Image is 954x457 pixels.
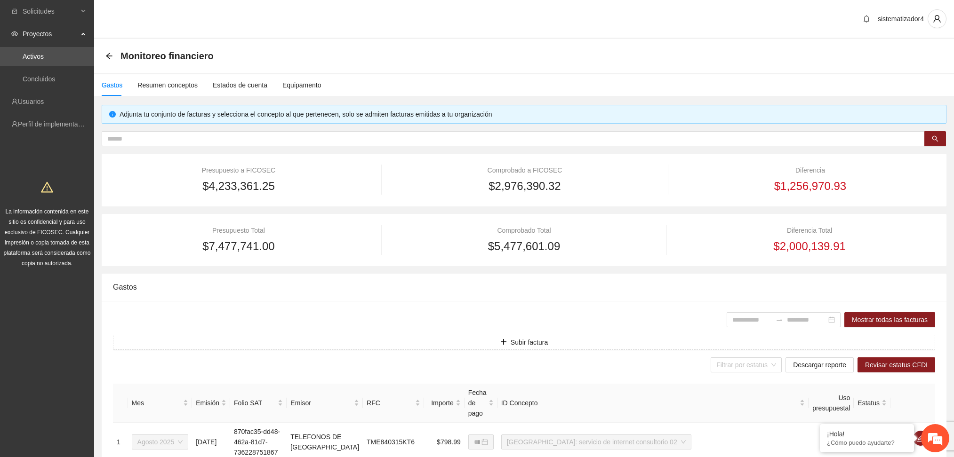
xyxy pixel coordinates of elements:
[18,98,44,105] a: Usuarios
[113,165,364,175] div: Presupuesto a FICOSEC
[913,431,928,446] button: edit
[11,31,18,37] span: eye
[500,339,507,346] span: plus
[793,360,846,370] span: Descargar reporte
[113,225,364,236] div: Presupuesto Total
[23,53,44,60] a: Activos
[202,237,274,255] span: $7,477,741.00
[105,52,113,60] span: arrow-left
[878,15,924,23] span: sistematizador4
[287,384,363,423] th: Emisor
[428,398,454,408] span: Importe
[230,384,287,423] th: Folio SAT
[113,335,935,350] button: plusSubir factura
[776,316,783,323] span: swap-right
[367,398,413,408] span: RFC
[928,9,946,28] button: user
[234,398,276,408] span: Folio SAT
[102,80,122,90] div: Gastos
[859,15,874,23] span: bell
[468,387,487,418] span: Fecha de pago
[120,109,939,119] div: Adjunta tu conjunto de facturas y selecciona el concepto al que pertenecen, solo se admiten factu...
[684,225,935,236] div: Diferencia Total
[23,2,78,21] span: Solicitudes
[786,357,854,372] button: Descargar reporte
[928,15,946,23] span: user
[105,52,113,60] div: Back
[511,337,548,347] span: Subir factura
[854,384,890,423] th: Estatus
[827,430,907,438] div: ¡Hola!
[132,398,182,408] span: Mes
[465,384,497,423] th: Fecha de pago
[774,177,846,195] span: $1,256,970.93
[914,434,928,442] span: edit
[18,120,91,128] a: Perfil de implementadora
[809,384,854,423] th: Uso presupuestal
[192,384,230,423] th: Emisión
[488,237,560,255] span: $5,477,601.09
[776,316,783,323] span: to
[489,177,561,195] span: $2,976,390.32
[865,360,928,370] span: Revisar estatus CFDI
[109,111,116,118] span: info-circle
[290,398,352,408] span: Emisor
[859,11,874,26] button: bell
[363,384,424,423] th: RFC
[399,165,651,175] div: Comprobado a FICOSEC
[120,48,214,63] span: Monitoreo financiero
[497,384,809,423] th: ID Concepto
[773,237,845,255] span: $2,000,139.91
[852,315,928,325] span: Mostrar todas las facturas
[137,435,183,449] span: Agosto 2025
[501,398,798,408] span: ID Concepto
[424,384,465,423] th: Importe
[23,24,78,43] span: Proyectos
[282,80,321,90] div: Equipamento
[11,8,18,15] span: inbox
[858,357,935,372] button: Revisar estatus CFDI
[41,181,53,193] span: warning
[685,165,935,175] div: Diferencia
[858,398,880,408] span: Estatus
[507,435,686,449] span: Chihuahua: servicio de internet consultorio 02
[137,80,198,90] div: Resumen conceptos
[113,274,935,300] div: Gastos
[213,80,267,90] div: Estados de cuenta
[23,75,55,83] a: Concluidos
[924,131,946,146] button: search
[827,439,907,446] p: ¿Cómo puedo ayudarte?
[932,135,938,143] span: search
[4,208,91,267] span: La información contenida en este sitio es confidencial y para uso exclusivo de FICOSEC. Cualquier...
[128,384,192,423] th: Mes
[399,225,650,236] div: Comprobado Total
[202,177,274,195] span: $4,233,361.25
[196,398,219,408] span: Emisión
[844,312,935,327] button: Mostrar todas las facturas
